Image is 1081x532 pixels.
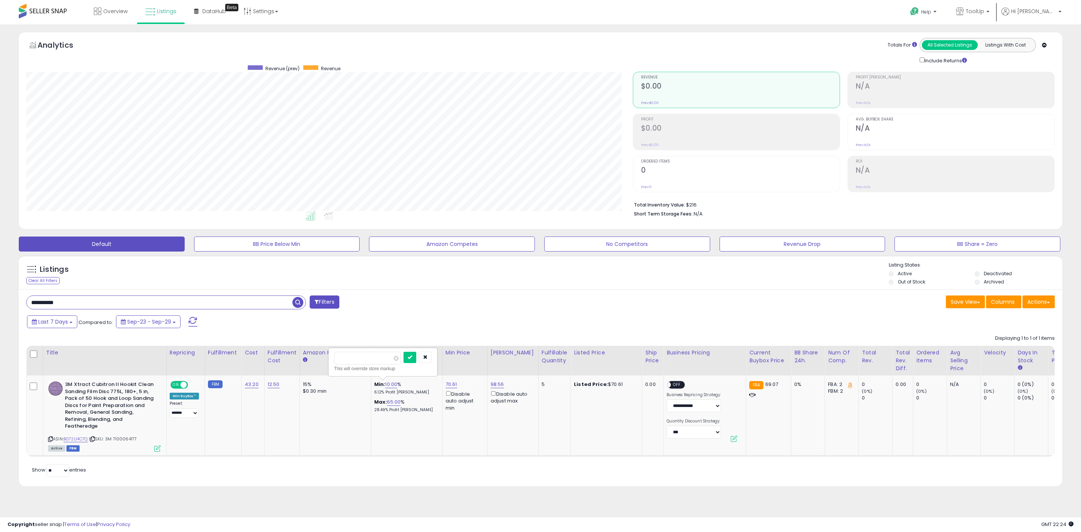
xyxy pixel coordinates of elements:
[208,349,238,357] div: Fulfillment
[856,143,870,147] small: Prev: N/A
[641,75,840,80] span: Revenue
[89,436,137,442] span: | SKU: 3M 7100064177
[321,65,340,72] span: Revenue
[374,407,437,413] p: 28.49% Profit [PERSON_NAME]
[268,349,297,365] div: Fulfillment Cost
[310,295,339,309] button: Filters
[245,381,259,388] a: 43.20
[694,210,703,217] span: N/A
[19,237,185,252] button: Default
[491,349,535,357] div: [PERSON_NAME]
[574,381,608,388] b: Listed Price:
[202,8,226,15] span: DataHub
[921,9,931,15] span: Help
[446,349,484,357] div: Min Price
[385,381,397,388] a: 10.00
[187,382,199,388] span: OFF
[991,298,1015,306] span: Columns
[749,349,788,365] div: Current Buybox Price
[794,381,819,388] div: 0%
[667,349,743,357] div: Business Pricing
[862,349,889,365] div: Total Rev.
[856,118,1054,122] span: Avg. Buybox Share
[950,349,977,372] div: Avg Selling Price
[446,381,457,388] a: 70.61
[641,118,840,122] span: Profit
[671,382,683,388] span: OFF
[1011,8,1056,15] span: Hi [PERSON_NAME]
[898,279,925,285] label: Out of Stock
[26,277,60,284] div: Clear All Filters
[889,262,1063,269] p: Listing States:
[303,381,365,388] div: 15%
[374,349,439,357] div: Markup on Cost
[984,381,1014,388] div: 0
[157,8,176,15] span: Listings
[896,381,907,388] div: 0.00
[828,349,855,365] div: Num of Comp.
[894,237,1060,252] button: BB Share = Zero
[667,419,721,424] label: Quantity Discount Strategy:
[66,445,80,452] span: FBM
[667,392,721,398] label: Business Repricing Strategy:
[862,395,892,401] div: 0
[78,319,113,326] span: Compared to:
[542,349,568,365] div: Fulfillable Quantity
[995,335,1055,342] div: Displaying 1 to 1 of 1 items
[862,388,872,394] small: (0%)
[828,388,853,395] div: FBM: 2
[27,315,77,328] button: Last 7 Days
[374,381,437,395] div: %
[916,381,947,388] div: 0
[896,349,910,372] div: Total Rev. Diff.
[922,40,978,50] button: All Selected Listings
[38,40,88,52] h5: Analytics
[977,40,1033,50] button: Listings With Cost
[720,237,885,252] button: Revenue Drop
[856,82,1054,92] h2: N/A
[904,1,944,24] a: Help
[641,143,659,147] small: Prev: $0.00
[32,466,86,473] span: Show: entries
[641,160,840,164] span: Ordered Items
[856,75,1054,80] span: Profit [PERSON_NAME]
[1018,349,1045,365] div: Days In Stock
[63,436,88,442] a: B072L14C7Q
[303,357,307,363] small: Amazon Fees.
[40,264,69,275] h5: Listings
[946,295,985,308] button: Save View
[966,8,984,15] span: ToolUp
[856,166,1054,176] h2: N/A
[48,381,63,396] img: 51gXNlknHyL._SL40_.jpg
[170,393,199,399] div: Win BuyBox *
[1018,388,1028,394] small: (0%)
[645,381,658,388] div: 0.00
[950,381,975,388] div: N/A
[371,346,442,375] th: The percentage added to the cost of goods (COGS) that forms the calculator for Min & Max prices.
[856,101,870,105] small: Prev: N/A
[916,349,944,365] div: Ordered Items
[574,381,636,388] div: $70.61
[984,388,994,394] small: (0%)
[245,349,261,357] div: Cost
[103,8,128,15] span: Overview
[641,185,652,189] small: Prev: 0
[634,211,693,217] b: Short Term Storage Fees:
[1022,295,1055,308] button: Actions
[634,202,685,208] b: Total Inventory Value:
[208,380,223,388] small: FBM
[641,101,659,105] small: Prev: $0.00
[369,237,535,252] button: Amazon Competes
[898,270,912,277] label: Active
[303,388,365,395] div: $0.30 min
[914,56,976,64] div: Include Returns
[303,349,368,357] div: Amazon Fees
[984,349,1011,357] div: Velocity
[170,349,202,357] div: Repricing
[374,381,385,388] b: Min:
[634,200,1049,209] li: $216
[544,237,710,252] button: No Competitors
[574,349,639,357] div: Listed Price
[862,381,892,388] div: 0
[374,390,437,395] p: 6.12% Profit [PERSON_NAME]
